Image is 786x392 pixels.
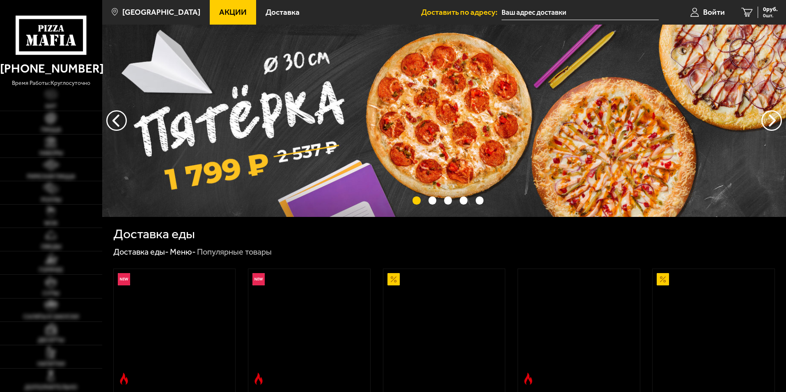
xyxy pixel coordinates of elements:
a: Меню- [170,247,196,257]
span: [GEOGRAPHIC_DATA] [122,8,200,16]
button: точки переключения [476,196,484,204]
span: Хит [45,104,57,109]
span: Роллы [41,197,61,203]
span: 0 шт. [763,13,778,18]
a: АкционныйПепперони 25 см (толстое с сыром) [653,269,775,389]
span: Войти [703,8,725,16]
span: Пицца [41,127,61,133]
a: НовинкаОстрое блюдоРимская с креветками [114,269,236,389]
button: предыдущий [761,110,782,131]
span: Римская пицца [27,174,75,180]
button: точки переключения [444,196,452,204]
a: НовинкаОстрое блюдоРимская с мясным ассорти [248,269,370,389]
button: точки переключения [412,196,420,204]
button: точки переключения [460,196,467,204]
img: Острое блюдо [252,373,265,385]
span: Супы [43,291,59,296]
button: следующий [106,110,127,131]
img: Острое блюдо [522,373,534,385]
span: Дополнительно [25,385,77,390]
a: Доставка еды- [113,247,169,257]
a: АкционныйАль-Шам 25 см (тонкое тесто) [383,269,505,389]
img: Новинка [118,273,130,285]
h1: Доставка еды [113,228,195,241]
a: Острое блюдоБиф чили 25 см (толстое с сыром) [518,269,640,389]
span: Акции [219,8,247,16]
img: Новинка [252,273,265,285]
img: Акционный [387,273,400,285]
span: Горячее [39,267,63,273]
span: Доставить по адресу: [421,8,502,16]
span: Доставка [266,8,300,16]
div: Популярные товары [197,247,272,258]
span: Напитки [37,361,65,367]
span: Обеды [41,244,61,250]
img: Острое блюдо [118,373,130,385]
span: Десерты [38,337,64,343]
span: 0 руб. [763,7,778,12]
span: Наборы [39,150,63,156]
input: Ваш адрес доставки [502,5,659,20]
span: WOK [44,221,58,226]
button: точки переключения [429,196,436,204]
img: Акционный [657,273,669,285]
span: Салаты и закуски [23,314,79,320]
